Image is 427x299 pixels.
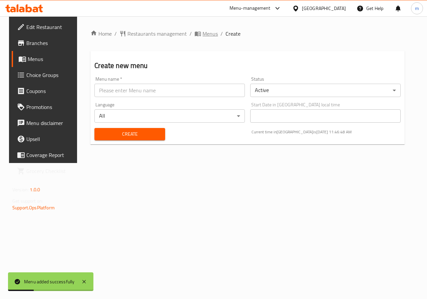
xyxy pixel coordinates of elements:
span: Coupons [26,87,75,95]
span: Promotions [26,103,75,111]
span: Create [226,30,241,38]
span: Branches [26,39,75,47]
a: Restaurants management [119,30,187,38]
span: Get support on: [12,197,43,205]
a: Home [90,30,112,38]
li: / [221,30,223,38]
span: m [415,5,419,12]
span: Menu disclaimer [26,119,75,127]
a: Branches [12,35,80,51]
p: Current time in [GEOGRAPHIC_DATA] is [DATE] 11:46:48 AM [252,129,401,135]
a: Promotions [12,99,80,115]
li: / [114,30,117,38]
span: Choice Groups [26,71,75,79]
input: Please enter Menu name [94,84,245,97]
li: / [189,30,192,38]
nav: breadcrumb [90,30,405,38]
span: Restaurants management [127,30,187,38]
a: Edit Restaurant [12,19,80,35]
span: 1.0.0 [30,185,40,194]
h2: Create new menu [94,61,401,71]
span: Upsell [26,135,75,143]
div: [GEOGRAPHIC_DATA] [302,5,346,12]
div: Active [250,84,401,97]
div: All [94,109,245,123]
a: Menus [194,30,218,38]
a: Choice Groups [12,67,80,83]
a: Coverage Report [12,147,80,163]
span: Coverage Report [26,151,75,159]
a: Grocery Checklist [12,163,80,179]
a: Menu disclaimer [12,115,80,131]
a: Support.OpsPlatform [12,203,55,212]
span: Menus [28,55,75,63]
span: Edit Restaurant [26,23,75,31]
span: Menus [202,30,218,38]
button: Create [94,128,165,140]
div: Menu-management [230,4,271,12]
a: Coupons [12,83,80,99]
div: Menu added successfully [24,278,75,285]
span: Version: [12,185,29,194]
span: Create [100,130,159,138]
a: Menus [12,51,80,67]
span: Grocery Checklist [26,167,75,175]
a: Upsell [12,131,80,147]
